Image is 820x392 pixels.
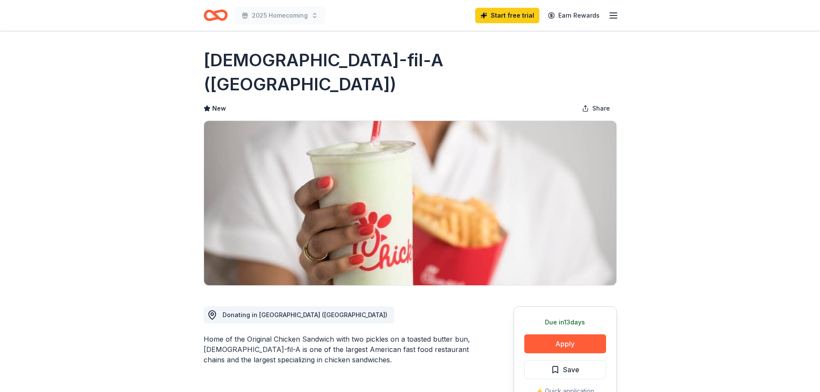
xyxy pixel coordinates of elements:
span: Save [563,364,579,375]
span: Share [592,103,610,114]
span: New [212,103,226,114]
div: Due in 13 days [524,317,606,327]
button: Share [575,100,617,117]
a: Home [204,5,228,25]
button: Apply [524,334,606,353]
a: Start free trial [475,8,539,23]
div: Home of the Original Chicken Sandwich with two pickles on a toasted butter bun, [DEMOGRAPHIC_DATA... [204,334,472,365]
h1: [DEMOGRAPHIC_DATA]-fil-A ([GEOGRAPHIC_DATA]) [204,48,617,96]
span: Donating in [GEOGRAPHIC_DATA] ([GEOGRAPHIC_DATA]) [223,311,387,318]
a: Earn Rewards [543,8,605,23]
button: Save [524,360,606,379]
img: Image for Chick-fil-A (Philadelphia) [204,121,616,285]
span: 2025 Homecoming [252,10,308,21]
button: 2025 Homecoming [235,7,325,24]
